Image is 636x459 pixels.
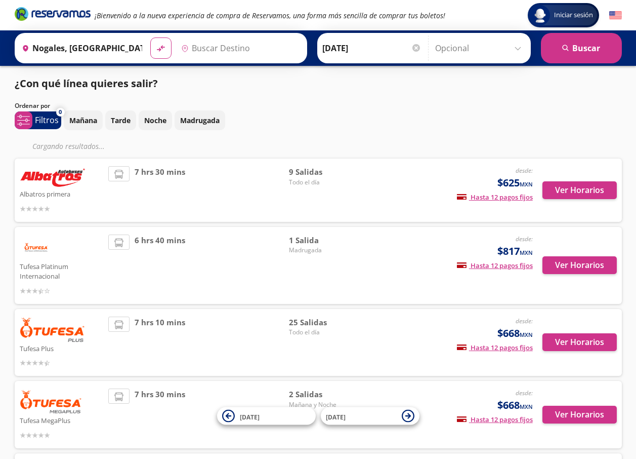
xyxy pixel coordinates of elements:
span: 0 [59,108,62,117]
span: Todo el día [289,328,360,337]
i: Brand Logo [15,6,91,21]
p: Tufesa Plus [20,342,104,354]
small: MXN [520,403,533,410]
p: Filtros [35,114,59,126]
em: desde: [516,235,533,243]
span: Iniciar sesión [550,10,597,20]
em: desde: [516,389,533,397]
span: 1 Salida [289,235,360,246]
em: Cargando resultados ... [32,141,105,151]
span: Hasta 12 pagos fijos [457,261,533,270]
p: Tarde [111,115,131,126]
span: 9 Salidas [289,166,360,178]
em: desde: [516,166,533,175]
input: Elegir Fecha [322,35,421,61]
img: Tufesa Plus [20,317,86,342]
img: Tufesa MegaPlus [20,389,82,414]
p: Madrugada [180,115,220,126]
button: Buscar [541,33,622,63]
button: Ver Horarios [542,256,617,274]
p: Mañana [69,115,97,126]
p: Tufesa MegaPlus [20,414,104,426]
img: Albatros primera [20,166,86,187]
span: Hasta 12 pagos fijos [457,343,533,352]
button: Ver Horarios [542,406,617,424]
p: Albatros primera [20,187,104,200]
span: 25 Salidas [289,317,360,328]
span: 2 Salidas [289,389,360,400]
input: Opcional [435,35,526,61]
button: Ver Horarios [542,181,617,199]
span: [DATE] [326,412,346,421]
em: ¡Bienvenido a la nueva experiencia de compra de Reservamos, una forma más sencilla de comprar tus... [95,11,445,20]
input: Buscar Destino [177,35,302,61]
button: Mañana [64,110,103,130]
span: 7 hrs 30 mins [135,389,185,441]
span: Mañana y Noche [289,400,360,409]
small: MXN [520,331,533,338]
button: 0Filtros [15,111,61,129]
button: [DATE] [321,407,419,425]
img: Tufesa Platinum Internacional [20,235,53,260]
em: desde: [516,317,533,325]
span: $625 [497,175,533,190]
input: Buscar Origen [18,35,142,61]
small: MXN [520,249,533,256]
small: MXN [520,180,533,188]
button: English [609,9,622,22]
p: Tufesa Platinum Internacional [20,260,104,282]
button: Ver Horarios [542,333,617,351]
button: Noche [139,110,172,130]
button: Madrugada [175,110,225,130]
span: 7 hrs 10 mins [135,317,185,369]
span: [DATE] [240,412,260,421]
span: $817 [497,244,533,259]
span: $668 [497,398,533,413]
p: Noche [144,115,166,126]
button: [DATE] [217,407,316,425]
span: Hasta 12 pagos fijos [457,193,533,202]
span: Todo el día [289,178,360,187]
span: $668 [497,326,533,341]
span: 6 hrs 40 mins [135,235,185,296]
a: Brand Logo [15,6,91,24]
span: Hasta 12 pagos fijos [457,415,533,424]
p: Ordenar por [15,101,50,110]
span: Madrugada [289,246,360,255]
p: ¿Con qué línea quieres salir? [15,76,158,91]
span: 7 hrs 30 mins [135,166,185,214]
button: Tarde [105,110,136,130]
